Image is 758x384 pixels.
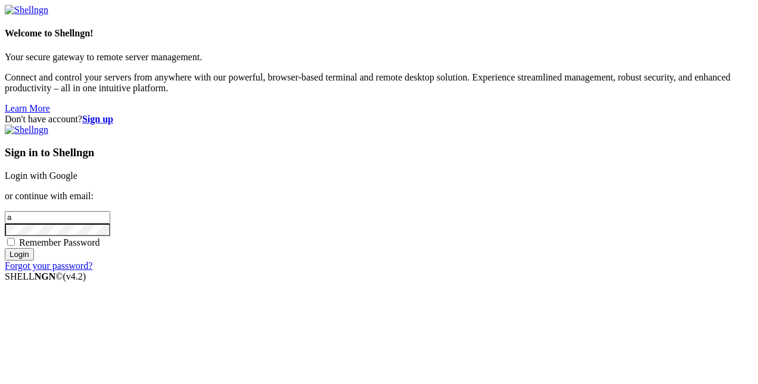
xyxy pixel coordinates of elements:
a: Forgot your password? [5,261,92,271]
b: NGN [35,271,56,281]
div: Don't have account? [5,114,753,125]
a: Sign up [82,114,113,124]
input: Login [5,248,34,261]
input: Remember Password [7,238,15,246]
input: Email address [5,211,110,224]
p: Your secure gateway to remote server management. [5,52,753,63]
h3: Sign in to Shellngn [5,146,753,159]
img: Shellngn [5,125,48,135]
a: Learn More [5,103,50,113]
span: 4.2.0 [63,271,86,281]
span: SHELL © [5,271,86,281]
img: Shellngn [5,5,48,16]
h4: Welcome to Shellngn! [5,28,753,39]
span: Remember Password [19,237,100,247]
a: Login with Google [5,171,77,181]
p: or continue with email: [5,191,753,202]
p: Connect and control your servers from anywhere with our powerful, browser-based terminal and remo... [5,72,753,94]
